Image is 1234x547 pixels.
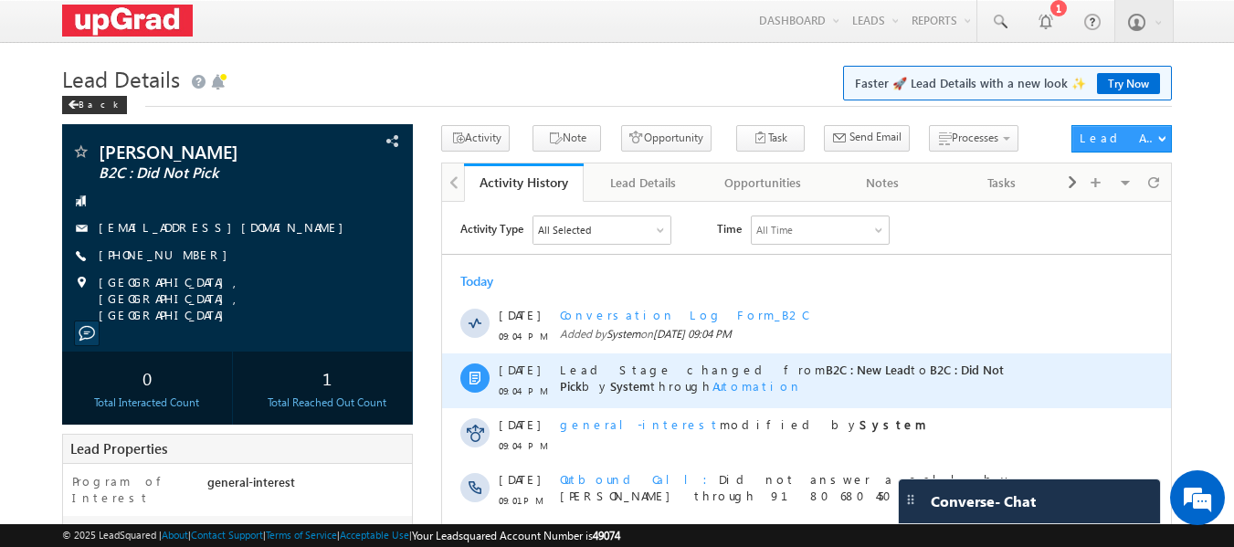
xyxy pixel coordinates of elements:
a: Contact Support [191,529,263,541]
span: Automation [270,176,360,192]
button: Task [736,125,805,152]
span: [DATE] 08:01 PM [211,399,290,413]
span: Outbound Call [118,269,277,285]
span: [DATE] 08:01 PM [211,454,290,468]
div: 1 [247,361,407,394]
a: Notes [823,163,943,202]
a: Opportunities [703,163,823,202]
span: System [164,399,198,413]
span: Converse - Chat [931,493,1036,510]
a: Terms of Service [266,529,337,541]
span: [DATE] [57,379,98,395]
div: Lead Details [598,172,687,194]
span: [DATE] 09:04 PM [211,125,290,139]
span: Send Email [849,129,902,145]
span: [GEOGRAPHIC_DATA], [GEOGRAPHIC_DATA], [GEOGRAPHIC_DATA] [99,274,382,323]
span: B2C : Did Not Pick [99,164,315,183]
div: Opportunities [718,172,807,194]
a: Try Now [1097,73,1160,94]
span: [PERSON_NAME] [271,341,364,356]
div: 0 [67,361,227,394]
span: Lead Owner changed from to by . [118,489,487,521]
div: general-interest [203,473,413,499]
span: [DATE] [57,324,98,341]
a: About [162,529,188,541]
a: Tasks [943,163,1062,202]
div: All Time [314,20,351,37]
button: Activity [441,125,510,152]
button: Send Email [824,125,910,152]
span: [DATE] [57,160,98,176]
span: 09:01 PM [57,290,111,307]
button: Lead Actions [1071,125,1172,153]
strong: System [417,215,484,230]
div: Lead Actions [1080,130,1157,146]
span: 09:04 PM [57,236,111,252]
a: Activity History [464,163,584,202]
div: Tasks [957,172,1046,194]
span: [PERSON_NAME] [271,505,364,521]
a: Lead Details [584,163,703,202]
img: d_60004797649_company_0_60004797649 [31,96,77,120]
span: 49074 [593,529,620,542]
div: All Selected [91,15,228,42]
span: [DATE] [57,105,98,121]
a: [PHONE_NUMBER] [99,247,237,262]
span: System [168,176,208,192]
span: [PERSON_NAME] [99,142,315,161]
div: All Selected [96,20,149,37]
a: [EMAIL_ADDRESS][DOMAIN_NAME] [99,219,353,235]
span: Activity Type [18,14,81,41]
span: Ownership Changed [118,434,286,449]
span: [DATE] [57,215,98,231]
span: Added by on [118,453,651,469]
span: [PERSON_NAME] [160,341,252,356]
label: Program of Interest [72,473,190,506]
span: Time [275,14,300,41]
div: Total Interacted Count [67,394,227,411]
textarea: Type your message and hit 'Enter' [24,169,333,406]
span: Added by on [118,124,651,141]
span: System [164,125,198,139]
div: Notes [838,172,926,194]
span: Lead Stage changed from to by through [118,160,562,192]
span: Processes [952,131,998,144]
a: Acceptable Use [340,529,409,541]
span: Ownership Changed [118,379,286,394]
div: Back [62,96,127,114]
div: Today [18,71,78,88]
span: © 2025 LeadSquared | | | | | [62,527,620,544]
div: Chat with us now [95,96,307,120]
span: [PERSON_NAME] [160,505,252,521]
span: 09:04 PM [57,181,111,197]
span: Your Leadsquared Account Number is [412,529,620,542]
div: Total Reached Out Count [247,394,407,411]
span: Lead Details [62,64,180,93]
img: carter-drag [903,492,918,507]
span: Conversation Log Form_B2C [118,105,364,121]
span: [PERSON_NAME] [392,341,484,356]
span: 07:35 PM [57,510,111,542]
span: [DATE] [57,434,98,450]
button: Note [533,125,601,152]
span: [DATE] [57,269,98,286]
a: Back [62,95,136,110]
span: [PERSON_NAME] [392,505,484,521]
span: Lead Properties [70,439,167,458]
span: Did not answer a call by [PERSON_NAME] through 918068045018. [118,269,570,301]
span: 08:01 PM [57,455,111,471]
div: Minimize live chat window [300,9,343,53]
button: Processes [929,125,1018,152]
span: B2C : Did Not Pick [118,160,562,192]
span: 09:04 PM [57,126,111,142]
em: Start Chat [248,422,332,447]
span: System [164,454,198,468]
span: Faster 🚀 Lead Details with a new look ✨ [855,74,1160,92]
div: Activity History [478,174,570,191]
span: B2C : New Lead [384,160,469,175]
span: general-interest [118,215,278,230]
span: Lead Owner changed from to by . [118,324,487,356]
span: 08:43 PM [57,345,111,362]
span: Added by on [118,398,651,415]
span: 08:01 PM [57,400,111,416]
